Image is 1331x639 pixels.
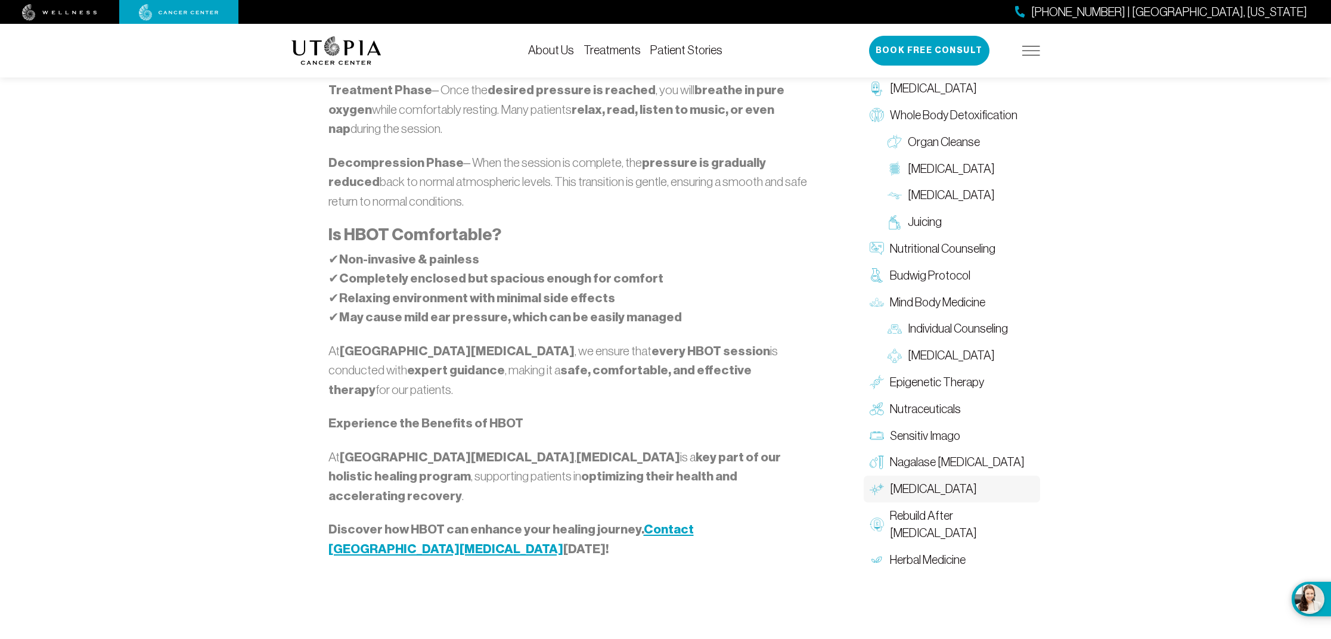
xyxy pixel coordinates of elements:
[584,44,641,57] a: Treatments
[328,448,812,506] p: At , is a , supporting patients in .
[890,401,961,418] span: Nutraceuticals
[328,225,501,244] strong: Is HBOT Comfortable?
[339,290,615,306] strong: Relaxing environment with minimal side effects
[882,156,1040,182] a: [MEDICAL_DATA]
[869,36,989,66] button: Book Free Consult
[864,449,1040,476] a: Nagalase [MEDICAL_DATA]
[890,107,1017,124] span: Whole Body Detoxification
[528,44,574,57] a: About Us
[870,402,884,416] img: Nutraceuticals
[328,82,785,117] strong: breathe in pure oxygen
[888,135,902,149] img: Organ Cleanse
[340,343,575,359] strong: [GEOGRAPHIC_DATA][MEDICAL_DATA]
[888,188,902,203] img: Lymphatic Massage
[864,422,1040,449] a: Sensitiv Imago
[328,342,812,400] p: At , we ensure that is conducted with , making it a for our patients.
[870,482,884,496] img: Hyperthermia
[870,295,884,309] img: Mind Body Medicine
[882,315,1040,342] a: Individual Counseling
[890,293,985,311] span: Mind Body Medicine
[908,347,995,364] span: [MEDICAL_DATA]
[890,240,995,258] span: Nutritional Counseling
[864,235,1040,262] a: Nutritional Counseling
[864,102,1040,129] a: Whole Body Detoxification
[864,546,1040,573] a: Herbal Medicine
[651,343,770,359] strong: every HBOT session
[890,427,960,444] span: Sensitiv Imago
[1015,4,1307,21] a: [PHONE_NUMBER] | [GEOGRAPHIC_DATA], [US_STATE]
[1022,46,1040,55] img: icon-hamburger
[890,80,977,97] span: [MEDICAL_DATA]
[870,553,884,567] img: Herbal Medicine
[888,215,902,229] img: Juicing
[870,108,884,122] img: Whole Body Detoxification
[864,396,1040,423] a: Nutraceuticals
[650,44,722,57] a: Patient Stories
[328,469,737,504] strong: optimizing their health and accelerating recovery
[870,268,884,283] img: Budwig Protocol
[890,480,977,498] span: [MEDICAL_DATA]
[890,267,970,284] span: Budwig Protocol
[328,362,752,398] strong: safe, comfortable, and effective therapy
[339,252,479,267] strong: Non-invasive & painless
[888,162,902,176] img: Colon Therapy
[888,322,902,336] img: Individual Counseling
[870,455,884,470] img: Nagalase Blood Test
[576,449,680,465] strong: [MEDICAL_DATA]
[908,134,980,151] span: Organ Cleanse
[864,476,1040,502] a: [MEDICAL_DATA]
[339,309,682,325] strong: May cause mild ear pressure, which can be easily managed
[890,551,966,568] span: Herbal Medicine
[882,182,1040,209] a: [MEDICAL_DATA]
[339,271,663,286] strong: Completely enclosed but spacious enough for comfort
[870,82,884,96] img: Chelation Therapy
[328,522,694,556] a: Contact [GEOGRAPHIC_DATA][MEDICAL_DATA]
[870,517,884,532] img: Rebuild After Chemo
[864,262,1040,289] a: Budwig Protocol
[882,209,1040,235] a: Juicing
[908,320,1008,337] span: Individual Counseling
[328,250,812,327] p: ✔ ✔ ✔ ✔
[870,429,884,443] img: Sensitiv Imago
[864,502,1040,547] a: Rebuild After [MEDICAL_DATA]
[908,213,942,231] span: Juicing
[328,80,812,139] p: – Once the , you will while comfortably resting. Many patients during the session.
[328,522,644,537] strong: Discover how HBOT can enhance your healing journey.
[328,82,432,98] strong: Treatment Phase
[563,541,609,557] strong: [DATE]!
[864,369,1040,396] a: Epigenetic Therapy
[870,375,884,389] img: Epigenetic Therapy
[890,507,1034,542] span: Rebuild After [MEDICAL_DATA]
[864,289,1040,315] a: Mind Body Medicine
[908,187,995,204] span: [MEDICAL_DATA]
[328,522,694,557] strong: Contact [GEOGRAPHIC_DATA][MEDICAL_DATA]
[328,153,812,211] p: – When the session is complete, the back to normal atmospheric levels. This transition is gentle,...
[291,36,381,65] img: logo
[328,155,464,170] strong: Decompression Phase
[328,415,523,431] strong: Experience the Benefits of HBOT
[882,129,1040,156] a: Organ Cleanse
[488,82,656,98] strong: desired pressure is reached
[864,75,1040,102] a: [MEDICAL_DATA]
[882,342,1040,369] a: [MEDICAL_DATA]
[139,4,219,21] img: cancer center
[870,241,884,256] img: Nutritional Counseling
[890,374,984,391] span: Epigenetic Therapy
[340,449,575,465] strong: [GEOGRAPHIC_DATA][MEDICAL_DATA]
[908,160,995,178] span: [MEDICAL_DATA]
[888,348,902,362] img: Group Therapy
[22,4,97,21] img: wellness
[1031,4,1307,21] span: [PHONE_NUMBER] | [GEOGRAPHIC_DATA], [US_STATE]
[890,454,1025,471] span: Nagalase [MEDICAL_DATA]
[407,362,505,378] strong: expert guidance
